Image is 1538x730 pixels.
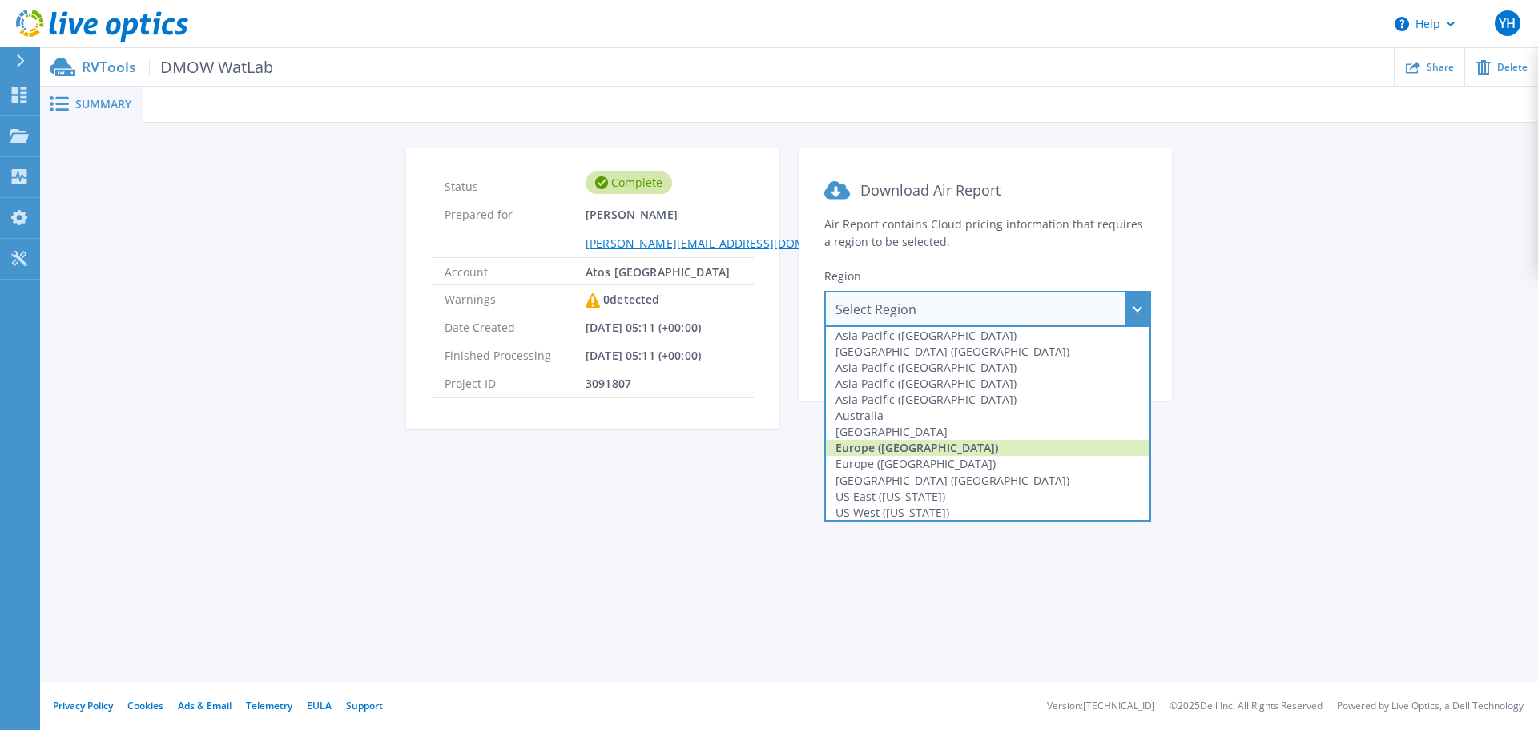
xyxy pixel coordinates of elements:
span: [DATE] 05:11 (+00:00) [586,341,701,369]
div: Europe ([GEOGRAPHIC_DATA]) [826,440,1149,456]
span: [DATE] 05:11 (+00:00) [586,313,701,341]
span: Air Report contains Cloud pricing information that requires a region to be selected. [824,216,1143,249]
li: © 2025 Dell Inc. All Rights Reserved [1170,701,1323,712]
a: [PERSON_NAME][EMAIL_ADDRESS][DOMAIN_NAME] [586,236,868,251]
a: EULA [307,699,332,712]
div: Europe ([GEOGRAPHIC_DATA]) [826,456,1149,472]
span: [PERSON_NAME] [586,200,868,256]
div: Australia [826,408,1149,424]
span: Finished Processing [445,341,586,369]
span: Share [1427,63,1454,72]
div: US West ([US_STATE]) [826,504,1149,520]
span: YH [1499,17,1516,30]
div: [GEOGRAPHIC_DATA] [826,424,1149,440]
a: Privacy Policy [53,699,113,712]
span: Summary [75,99,131,110]
span: Date Created [445,313,586,341]
div: [GEOGRAPHIC_DATA] ([GEOGRAPHIC_DATA]) [826,343,1149,359]
span: DMOW WatLab [149,58,273,76]
a: Ads & Email [178,699,232,712]
span: Warnings [445,285,586,313]
p: RVTools [82,58,273,76]
a: Telemetry [246,699,292,712]
span: Region [824,268,861,284]
div: [GEOGRAPHIC_DATA] ([GEOGRAPHIC_DATA]) [826,472,1149,488]
span: Account [445,258,586,284]
div: Select Region [824,291,1151,327]
a: Support [346,699,383,712]
div: Asia Pacific ([GEOGRAPHIC_DATA]) [826,327,1149,343]
a: Cookies [127,699,163,712]
span: Status [445,172,586,193]
span: Prepared for [445,200,586,256]
span: Download Air Report [860,180,1001,200]
span: Delete [1497,63,1528,72]
li: Powered by Live Optics, a Dell Technology [1337,701,1524,712]
div: Asia Pacific ([GEOGRAPHIC_DATA]) [826,392,1149,408]
span: Atos [GEOGRAPHIC_DATA] [586,258,730,284]
div: US East ([US_STATE]) [826,488,1149,504]
span: Project ID [445,369,586,397]
span: 3091807 [586,369,631,397]
div: Asia Pacific ([GEOGRAPHIC_DATA]) [826,359,1149,375]
div: 0 detected [586,285,659,314]
div: Complete [586,171,672,194]
li: Version: [TECHNICAL_ID] [1047,701,1155,712]
div: Asia Pacific ([GEOGRAPHIC_DATA]) [826,376,1149,392]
